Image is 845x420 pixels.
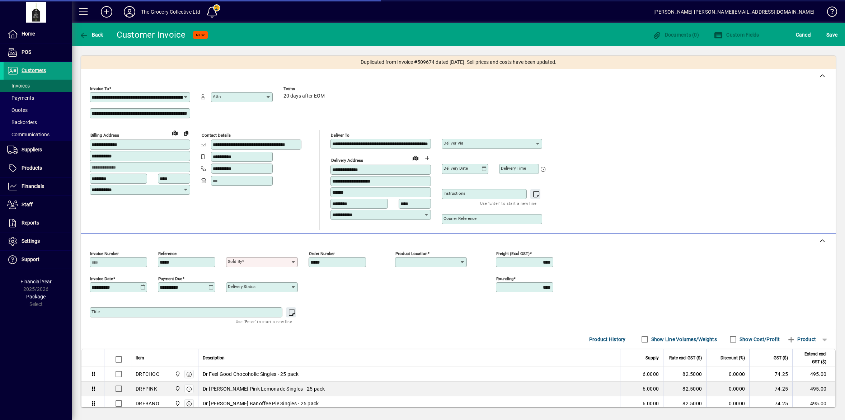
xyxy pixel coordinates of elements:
[712,28,761,41] button: Custom Fields
[136,385,157,392] div: DRFPINK
[4,80,72,92] a: Invoices
[797,350,826,366] span: Extend excl GST ($)
[158,276,182,281] mat-label: Payment due
[203,385,325,392] span: Dr [PERSON_NAME] Pink Lemonade Singles - 25 pack
[117,29,186,41] div: Customer Invoice
[7,119,37,125] span: Backorders
[410,152,421,164] a: View on map
[22,67,46,73] span: Customers
[4,104,72,116] a: Quotes
[213,94,221,99] mat-label: Attn
[79,32,103,38] span: Back
[7,83,30,89] span: Invoices
[203,400,319,407] span: Dr [PERSON_NAME] Banoffee Pie Singles - 25 pack
[309,251,335,256] mat-label: Order number
[496,251,530,256] mat-label: Freight (excl GST)
[652,32,699,38] span: Documents (0)
[95,5,118,18] button: Add
[4,214,72,232] a: Reports
[141,6,201,18] div: The Grocery Collective Ltd
[22,202,33,207] span: Staff
[668,400,702,407] div: 82.5000
[783,333,820,346] button: Product
[228,259,242,264] mat-label: Sold by
[720,354,745,362] span: Discount (%)
[646,354,659,362] span: Supply
[826,32,829,38] span: S
[822,1,836,25] a: Knowledge Base
[443,141,463,146] mat-label: Deliver via
[4,43,72,61] a: POS
[91,309,100,314] mat-label: Title
[714,32,759,38] span: Custom Fields
[4,92,72,104] a: Payments
[283,93,325,99] span: 20 days after EOM
[22,238,40,244] span: Settings
[749,382,792,396] td: 74.25
[22,31,35,37] span: Home
[136,354,144,362] span: Item
[643,371,659,378] span: 6.0000
[7,95,34,101] span: Payments
[395,251,427,256] mat-label: Product location
[118,5,141,18] button: Profile
[443,216,477,221] mat-label: Courier Reference
[22,165,42,171] span: Products
[796,29,812,41] span: Cancel
[738,336,780,343] label: Show Cost/Profit
[669,354,702,362] span: Rate excl GST ($)
[792,396,835,411] td: 495.00
[668,385,702,392] div: 82.5000
[72,28,111,41] app-page-header-button: Back
[651,28,701,41] button: Documents (0)
[4,116,72,128] a: Backorders
[173,370,181,378] span: 4/75 Apollo Drive
[228,284,255,289] mat-label: Delivery status
[792,382,835,396] td: 495.00
[136,371,159,378] div: DRFCHOC
[480,199,536,207] mat-hint: Use 'Enter' to start a new line
[706,396,749,411] td: 0.0000
[668,371,702,378] div: 82.5000
[706,382,749,396] td: 0.0000
[826,29,837,41] span: ave
[589,334,626,345] span: Product History
[196,33,205,37] span: NEW
[169,127,180,138] a: View on map
[22,183,44,189] span: Financials
[421,152,433,164] button: Choose address
[443,191,465,196] mat-label: Instructions
[236,317,292,326] mat-hint: Use 'Enter' to start a new line
[173,385,181,393] span: 4/75 Apollo Drive
[825,28,839,41] button: Save
[20,279,52,284] span: Financial Year
[4,196,72,214] a: Staff
[496,276,513,281] mat-label: Rounding
[501,166,526,171] mat-label: Delivery time
[136,400,159,407] div: DRFBANO
[792,367,835,382] td: 495.00
[22,49,31,55] span: POS
[4,128,72,141] a: Communications
[749,396,792,411] td: 74.25
[26,294,46,299] span: Package
[4,232,72,250] a: Settings
[586,333,629,346] button: Product History
[7,107,28,113] span: Quotes
[180,127,192,139] button: Copy to Delivery address
[361,58,557,66] span: Duplicated from Invoice #509674 dated [DATE]. Sell prices and costs have been updated.
[90,276,113,281] mat-label: Invoice date
[650,336,717,343] label: Show Line Volumes/Weights
[173,400,181,407] span: 4/75 Apollo Drive
[7,132,50,137] span: Communications
[331,133,349,138] mat-label: Deliver To
[443,166,468,171] mat-label: Delivery date
[203,354,225,362] span: Description
[90,86,109,91] mat-label: Invoice To
[203,371,299,378] span: Dr Feel Good Chocoholic Singles - 25 pack
[4,141,72,159] a: Suppliers
[787,334,816,345] span: Product
[283,86,327,91] span: Terms
[4,178,72,195] a: Financials
[4,25,72,43] a: Home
